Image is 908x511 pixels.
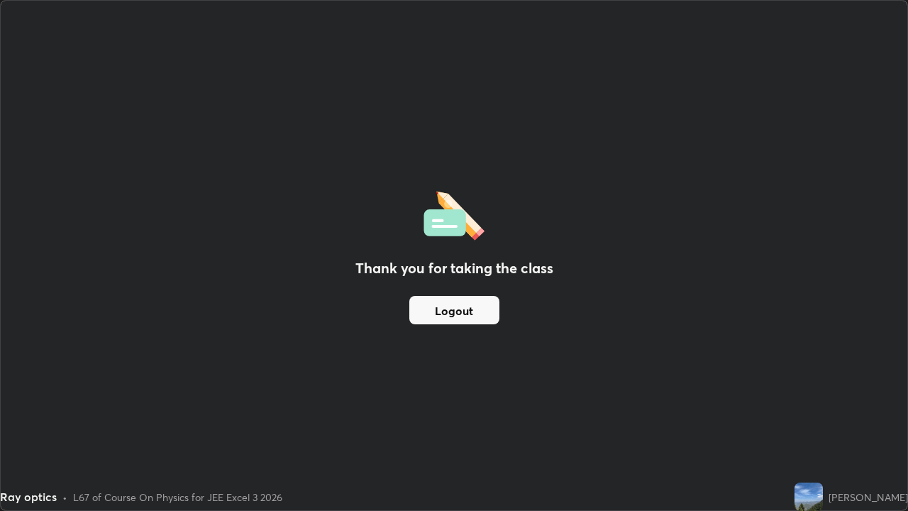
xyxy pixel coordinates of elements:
img: ae8f960d671646caa26cb3ff0d679e78.jpg [794,483,823,511]
button: Logout [409,296,499,324]
div: • [62,490,67,505]
div: L67 of Course On Physics for JEE Excel 3 2026 [73,490,282,505]
h2: Thank you for taking the class [355,258,553,279]
div: [PERSON_NAME] [829,490,908,505]
img: offlineFeedback.1438e8b3.svg [423,187,485,241]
